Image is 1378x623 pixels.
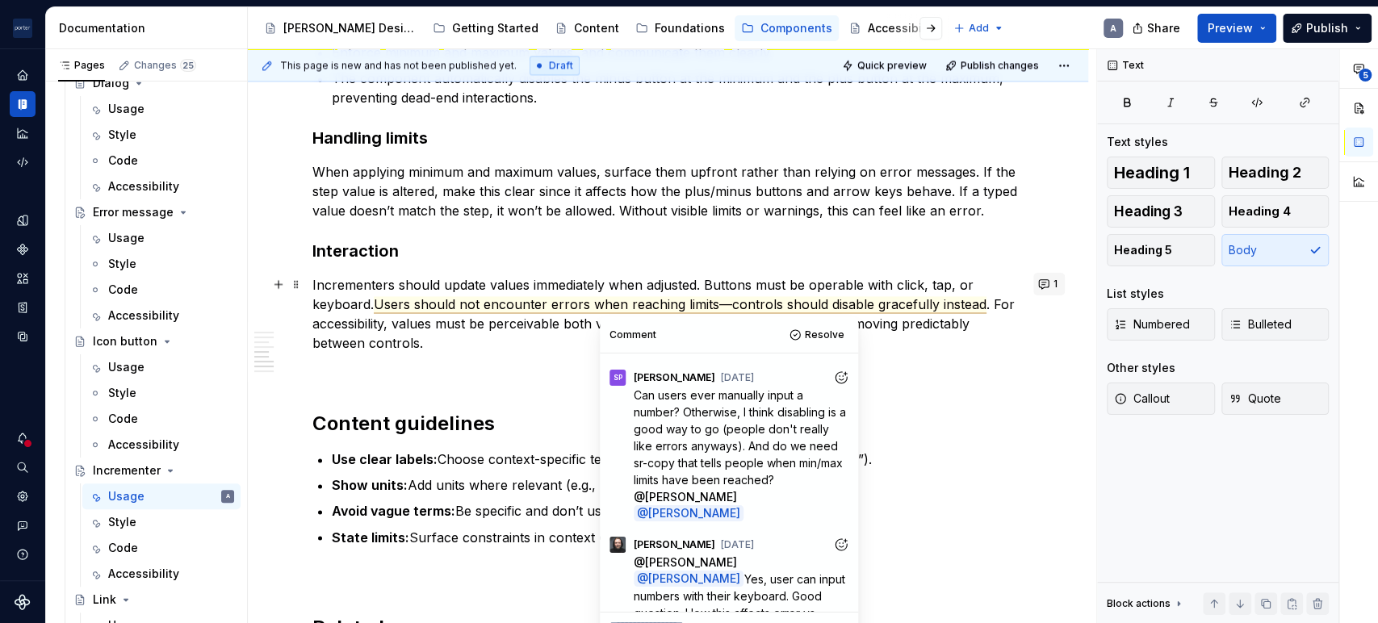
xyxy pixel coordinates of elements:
a: Accessibility [82,303,241,328]
span: Can users ever manually input a number? Otherwise, I think disabling is a good way to go (people ... [634,388,849,487]
div: [PERSON_NAME] Design [283,20,417,36]
div: Components [760,20,832,36]
a: Code [82,406,241,432]
span: @ [634,490,737,504]
a: Accessibility [82,432,241,458]
span: [PERSON_NAME] [634,537,715,550]
span: Publish changes [961,59,1039,72]
div: Storybook stories [10,295,36,320]
span: 25 [180,59,196,72]
a: Getting Started [426,15,545,41]
a: Foundations [629,15,731,41]
strong: Show units: [332,477,408,493]
div: Dialog [93,75,129,91]
a: Style [82,122,241,148]
div: A [1110,22,1116,35]
button: Heading 1 [1107,157,1215,189]
svg: Supernova Logo [15,594,31,610]
button: Callout [1107,383,1215,415]
div: Getting Started [452,20,538,36]
a: Assets [10,266,36,291]
div: Code automation [10,149,36,175]
button: Publish [1283,14,1372,43]
img: f0306bc8-3074-41fb-b11c-7d2e8671d5eb.png [13,19,32,38]
button: Notifications [10,425,36,451]
button: Heading 3 [1107,195,1215,228]
a: Analytics [10,120,36,146]
button: Publish changes [940,54,1046,77]
a: Style [82,380,241,406]
a: Documentation [10,91,36,117]
a: Error message [67,199,241,225]
a: Accessibility [842,15,945,41]
button: Add [949,17,1009,40]
p: Surface constraints in context (e.g., “Max 9 passengers”). [332,527,1024,546]
span: Numbered [1114,316,1190,332]
button: Quote [1221,383,1330,415]
span: Quick preview [857,59,927,72]
span: [PERSON_NAME] [648,572,740,586]
span: Add [969,22,989,35]
button: Numbered [1107,308,1215,341]
a: Home [10,62,36,88]
span: Bulleted [1229,316,1292,332]
a: Link [67,587,241,613]
a: Data sources [10,324,36,349]
p: Incrementers should update values immediately when adjusted. Buttons must be operable with click,... [312,275,1024,353]
a: Code [82,535,241,561]
span: Heading 5 [1114,242,1172,258]
strong: State limits: [332,529,409,545]
div: Accessibility [108,178,179,194]
strong: Use clear labels: [332,451,438,467]
div: Usage [108,359,145,375]
a: Usage [82,354,241,380]
a: Usage [82,225,241,251]
div: Documentation [59,20,241,36]
a: Dialog [67,70,241,96]
span: Share [1147,20,1180,36]
a: Icon button [67,328,241,354]
div: Foundations [655,20,725,36]
span: Draft [549,59,573,72]
p: Choose context-specific terms (e.g., “Passengers,” not just “Number”). [332,449,1024,469]
a: Usage [82,96,241,122]
div: Accessibility [108,307,179,324]
span: [PERSON_NAME] [648,507,740,521]
a: Components [10,236,36,262]
span: Quote [1229,391,1281,407]
div: Error message [93,204,174,220]
span: Users should not encounter errors when reaching limits—controls should disable gracefully instead [374,296,986,313]
span: @ [634,571,743,587]
div: Incrementer [93,462,161,479]
div: Page tree [258,12,945,44]
div: Style [108,514,136,530]
div: Code [108,153,138,169]
div: Block actions [1107,592,1185,615]
span: Heading 1 [1114,165,1190,181]
div: Usage [108,230,145,246]
button: Add reaction [830,533,852,555]
button: Search ⌘K [10,454,36,480]
img: Teunis Vorsteveld [609,537,626,553]
a: UsageA [82,483,241,509]
div: Comment [609,328,656,341]
span: 1 [1053,278,1058,291]
span: @ [634,505,743,521]
div: Style [108,256,136,272]
div: Style [108,385,136,401]
h2: Content guidelines [312,411,1024,437]
div: Other styles [1107,360,1175,376]
button: Bulleted [1221,308,1330,341]
div: SP [614,371,622,384]
button: Share [1124,14,1191,43]
span: Thoughts on this? [634,324,815,355]
div: Accessibility [108,566,179,582]
a: Incrementer [67,458,241,483]
div: Changes [134,59,196,72]
button: Preview [1197,14,1276,43]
